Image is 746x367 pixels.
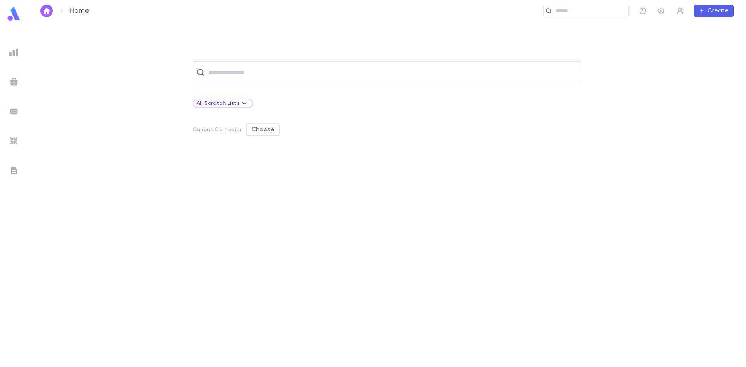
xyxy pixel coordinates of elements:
div: All Scratch Lists [193,99,253,108]
img: imports_grey.530a8a0e642e233f2baf0ef88e8c9fcb.svg [9,136,19,146]
img: batches_grey.339ca447c9d9533ef1741baa751efc33.svg [9,107,19,116]
img: campaigns_grey.99e729a5f7ee94e3726e6486bddda8f1.svg [9,77,19,87]
img: letters_grey.7941b92b52307dd3b8a917253454ce1c.svg [9,166,19,175]
img: logo [6,6,22,21]
div: All Scratch Lists [197,99,249,108]
p: Home [70,7,89,15]
p: Current Campaign [193,127,243,133]
img: reports_grey.c525e4749d1bce6a11f5fe2a8de1b229.svg [9,48,19,57]
button: Create [694,5,734,17]
img: home_white.a664292cf8c1dea59945f0da9f25487c.svg [42,8,51,14]
button: Choose [246,123,280,136]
